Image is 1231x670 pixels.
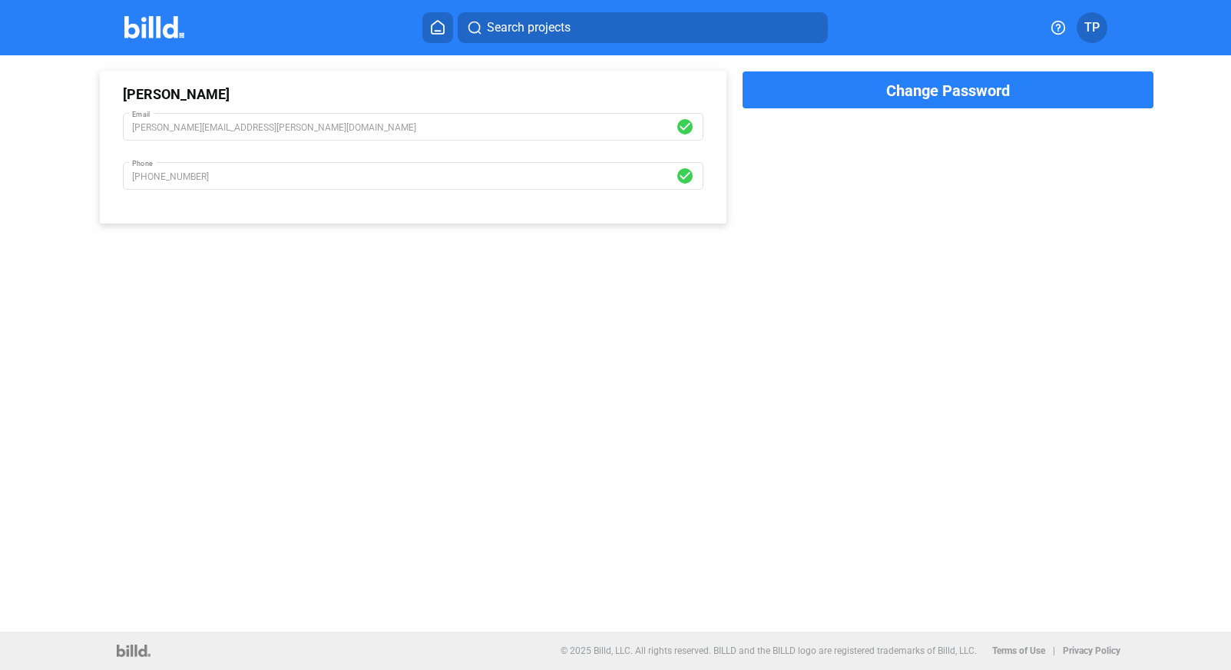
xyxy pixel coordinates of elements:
p: © 2025 Billd, LLC. All rights reserved. BILLD and the BILLD logo are registered trademarks of Bil... [561,645,977,656]
mat-icon: check_circle [676,166,698,184]
p: | [1053,645,1055,656]
b: Privacy Policy [1063,645,1120,656]
img: logo [117,645,150,657]
button: Change Password [742,71,1154,109]
div: [PERSON_NAME] [123,86,703,102]
button: TP [1077,12,1107,43]
input: (XXX) XXX-XXXX [132,164,676,185]
img: Billd Company Logo [124,16,185,38]
span: Search projects [487,18,571,37]
mat-icon: check_circle [676,117,698,135]
b: Terms of Use [992,645,1045,656]
button: Search projects [458,12,828,43]
span: TP [1084,18,1100,37]
span: Change Password [886,81,1010,100]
